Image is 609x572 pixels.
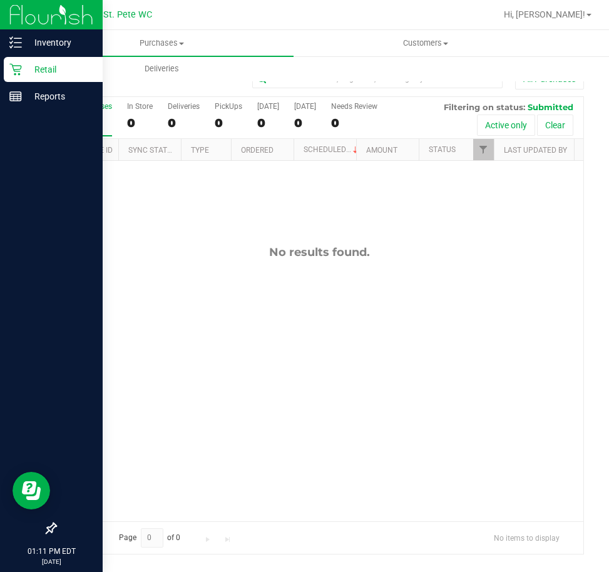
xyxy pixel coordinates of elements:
[429,145,456,154] a: Status
[191,146,209,155] a: Type
[9,36,22,49] inline-svg: Inventory
[257,116,279,130] div: 0
[30,38,294,49] span: Purchases
[6,557,97,566] p: [DATE]
[484,528,570,547] span: No items to display
[168,116,200,130] div: 0
[215,102,242,111] div: PickUps
[30,56,294,82] a: Deliveries
[6,546,97,557] p: 01:11 PM EDT
[22,35,97,50] p: Inventory
[127,102,153,111] div: In Store
[528,102,573,112] span: Submitted
[504,146,567,155] a: Last Updated By
[294,102,316,111] div: [DATE]
[304,145,361,154] a: Scheduled
[537,115,573,136] button: Clear
[241,146,274,155] a: Ordered
[22,89,97,104] p: Reports
[366,146,397,155] a: Amount
[9,63,22,76] inline-svg: Retail
[294,116,316,130] div: 0
[9,90,22,103] inline-svg: Reports
[13,472,50,509] iframe: Resource center
[504,9,585,19] span: Hi, [PERSON_NAME]!
[473,139,494,160] a: Filter
[22,62,97,77] p: Retail
[168,102,200,111] div: Deliveries
[294,38,556,49] span: Customers
[444,102,525,112] span: Filtering on status:
[128,146,177,155] a: Sync Status
[128,63,196,74] span: Deliveries
[215,116,242,130] div: 0
[294,30,557,56] a: Customers
[127,116,153,130] div: 0
[257,102,279,111] div: [DATE]
[30,30,294,56] a: Purchases
[56,245,583,259] div: No results found.
[108,528,191,548] span: Page of 0
[477,115,535,136] button: Active only
[331,116,377,130] div: 0
[103,9,152,20] span: St. Pete WC
[331,102,377,111] div: Needs Review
